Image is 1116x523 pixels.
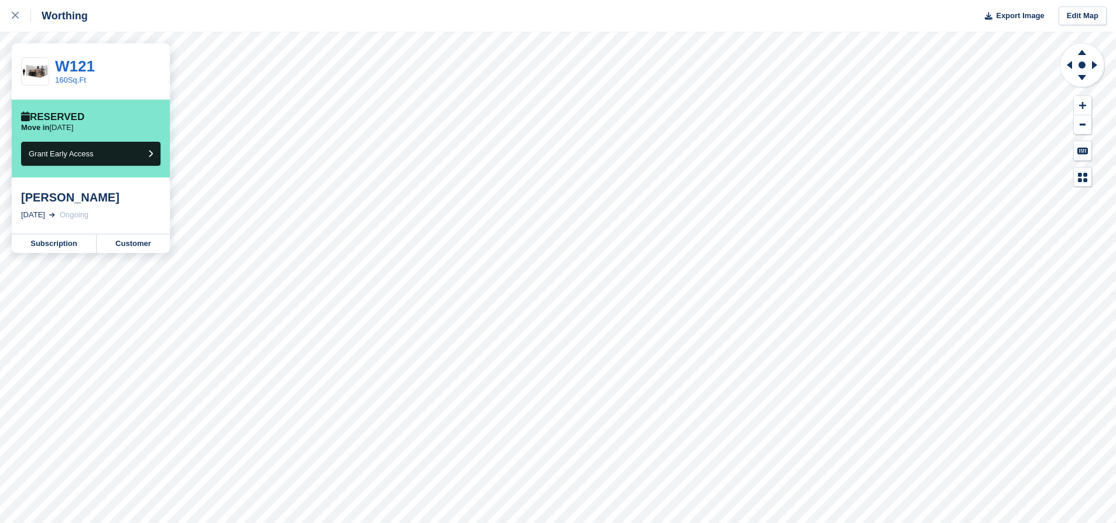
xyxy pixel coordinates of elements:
[1074,115,1091,135] button: Zoom Out
[97,234,170,253] a: Customer
[55,57,95,75] a: W121
[1059,6,1107,26] a: Edit Map
[21,190,161,204] div: [PERSON_NAME]
[978,6,1045,26] button: Export Image
[49,213,55,217] img: arrow-right-light-icn-cde0832a797a2874e46488d9cf13f60e5c3a73dbe684e267c42b8395dfbc2abf.svg
[21,111,84,123] div: Reserved
[21,142,161,166] button: Grant Early Access
[12,234,97,253] a: Subscription
[21,209,45,221] div: [DATE]
[55,76,86,84] a: 160Sq.Ft
[21,123,73,132] p: [DATE]
[1074,168,1091,187] button: Map Legend
[31,9,88,23] div: Worthing
[29,149,94,158] span: Grant Early Access
[60,209,88,221] div: Ongoing
[21,123,49,132] span: Move in
[22,61,49,82] img: 150-sqft-unit.jpg
[1074,96,1091,115] button: Zoom In
[1074,141,1091,160] button: Keyboard Shortcuts
[996,10,1044,22] span: Export Image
